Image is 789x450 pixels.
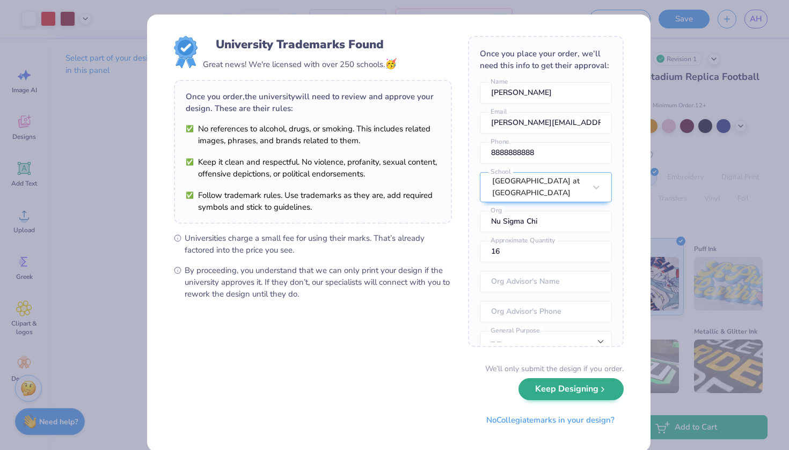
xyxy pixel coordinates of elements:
div: University Trademarks Found [216,36,384,53]
li: Follow trademark rules. Use trademarks as they are, add required symbols and stick to guidelines. [186,189,440,213]
button: Keep Designing [518,378,624,400]
div: We’ll only submit the design if you order. [485,363,624,374]
input: Email [480,112,612,134]
div: Great news! We're licensed with over 250 schools. [203,57,397,71]
span: By proceeding, you understand that we can only print your design if the university approves it. I... [185,264,452,300]
div: Once you order, the university will need to review and approve your design. These are their rules: [186,91,440,114]
input: Approximate Quantity [480,241,612,262]
input: Org Advisor's Name [480,271,612,292]
input: Org [480,211,612,232]
span: 🥳 [385,57,397,70]
input: Name [480,82,612,104]
button: NoCollegiatemarks in your design? [477,409,624,431]
img: License badge [174,36,198,68]
span: Universities charge a small fee for using their marks. That’s already factored into the price you... [185,232,452,256]
div: [GEOGRAPHIC_DATA] at [GEOGRAPHIC_DATA] [492,175,586,199]
input: Org Advisor's Phone [480,301,612,322]
input: Phone [480,142,612,164]
li: No references to alcohol, drugs, or smoking. This includes related images, phrases, and brands re... [186,123,440,146]
li: Keep it clean and respectful. No violence, profanity, sexual content, offensive depictions, or po... [186,156,440,180]
div: Once you place your order, we’ll need this info to get their approval: [480,48,612,71]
